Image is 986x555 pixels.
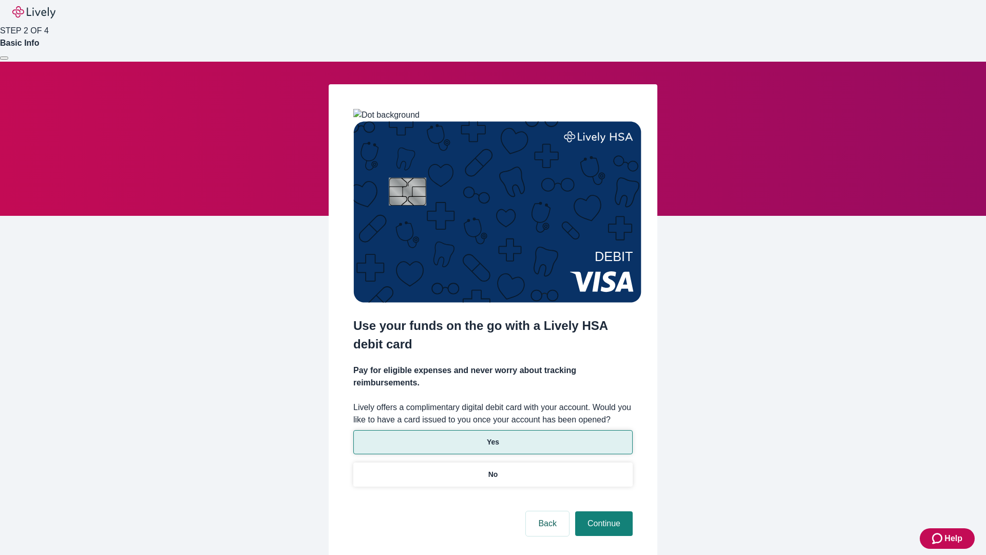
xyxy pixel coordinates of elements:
[575,511,633,536] button: Continue
[353,462,633,487] button: No
[353,317,633,354] h2: Use your funds on the go with a Lively HSA debit card
[920,528,975,549] button: Zendesk support iconHelp
[487,437,499,448] p: Yes
[12,6,55,18] img: Lively
[353,401,633,426] label: Lively offers a complimentary digital debit card with your account. Would you like to have a card...
[944,532,962,545] span: Help
[488,469,498,480] p: No
[932,532,944,545] svg: Zendesk support icon
[353,430,633,454] button: Yes
[353,364,633,389] h4: Pay for eligible expenses and never worry about tracking reimbursements.
[353,121,641,303] img: Debit card
[526,511,569,536] button: Back
[353,109,420,121] img: Dot background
